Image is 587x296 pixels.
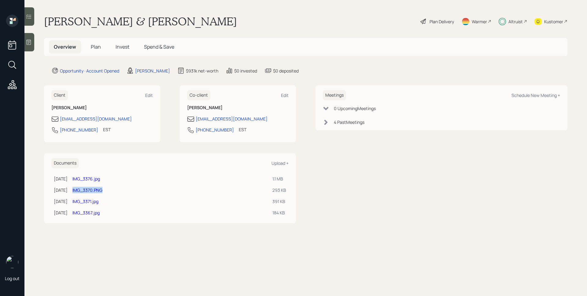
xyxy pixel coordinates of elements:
a: IMG_3367.jpg [72,210,100,216]
h6: Client [51,90,68,100]
div: [DATE] [54,198,68,205]
div: EST [239,126,246,133]
div: Altruist [508,18,523,25]
div: [DATE] [54,176,68,182]
div: 4 Past Meeting s [334,119,364,125]
div: Warmer [472,18,487,25]
div: Plan Delivery [430,18,454,25]
div: Opportunity · Account Opened [60,68,119,74]
div: 184 KB [272,209,286,216]
div: $0 deposited [273,68,299,74]
span: Plan [91,43,101,50]
h1: [PERSON_NAME] & [PERSON_NAME] [44,15,237,28]
div: 293 KB [272,187,286,193]
h6: [PERSON_NAME] [51,105,153,110]
div: Upload + [271,160,289,166]
div: [PERSON_NAME] [135,68,170,74]
div: [PHONE_NUMBER] [60,127,98,133]
div: $0 invested [234,68,257,74]
div: Schedule New Meeting + [511,92,560,98]
div: 0 Upcoming Meeting s [334,105,376,112]
div: [DATE] [54,209,68,216]
h6: [PERSON_NAME] [187,105,289,110]
a: IMG_3371.jpg [72,198,98,204]
div: [EMAIL_ADDRESS][DOMAIN_NAME] [60,116,132,122]
span: Spend & Save [144,43,174,50]
h6: Meetings [323,90,346,100]
a: IMG_3376.jpg [72,176,100,182]
div: [PHONE_NUMBER] [196,127,234,133]
h6: Documents [51,158,79,168]
div: [EMAIL_ADDRESS][DOMAIN_NAME] [196,116,268,122]
div: Log out [5,276,20,281]
a: IMG_3370.PNG [72,187,102,193]
div: 391 KB [272,198,286,205]
div: Edit [281,92,289,98]
span: Invest [116,43,129,50]
div: Edit [145,92,153,98]
div: 1.1 MB [272,176,286,182]
div: EST [103,126,111,133]
h6: Co-client [187,90,210,100]
img: james-distasi-headshot.png [6,256,18,268]
div: [DATE] [54,187,68,193]
div: Kustomer [544,18,563,25]
div: $931k net-worth [186,68,218,74]
span: Overview [54,43,76,50]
